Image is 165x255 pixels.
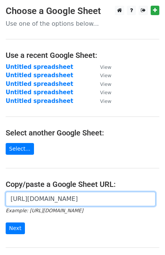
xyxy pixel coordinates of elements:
a: View [93,81,111,87]
small: View [100,98,111,104]
h4: Use a recent Google Sheet: [6,51,159,60]
a: Untitled spreadsheet [6,89,73,96]
small: Example: [URL][DOMAIN_NAME] [6,208,83,213]
small: View [100,64,111,70]
a: View [93,98,111,104]
small: View [100,73,111,78]
p: Use one of the options below... [6,20,159,28]
input: Next [6,222,25,234]
h4: Copy/paste a Google Sheet URL: [6,180,159,189]
a: Untitled spreadsheet [6,98,73,104]
h4: Select another Google Sheet: [6,128,159,137]
a: Select... [6,143,34,155]
a: View [93,64,111,70]
a: View [93,72,111,79]
a: Untitled spreadsheet [6,64,73,70]
a: Untitled spreadsheet [6,81,73,87]
a: Untitled spreadsheet [6,72,73,79]
input: Paste your Google Sheet URL here [6,192,156,206]
small: View [100,81,111,87]
small: View [100,90,111,95]
iframe: Chat Widget [127,219,165,255]
h3: Choose a Google Sheet [6,6,159,17]
a: View [93,89,111,96]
